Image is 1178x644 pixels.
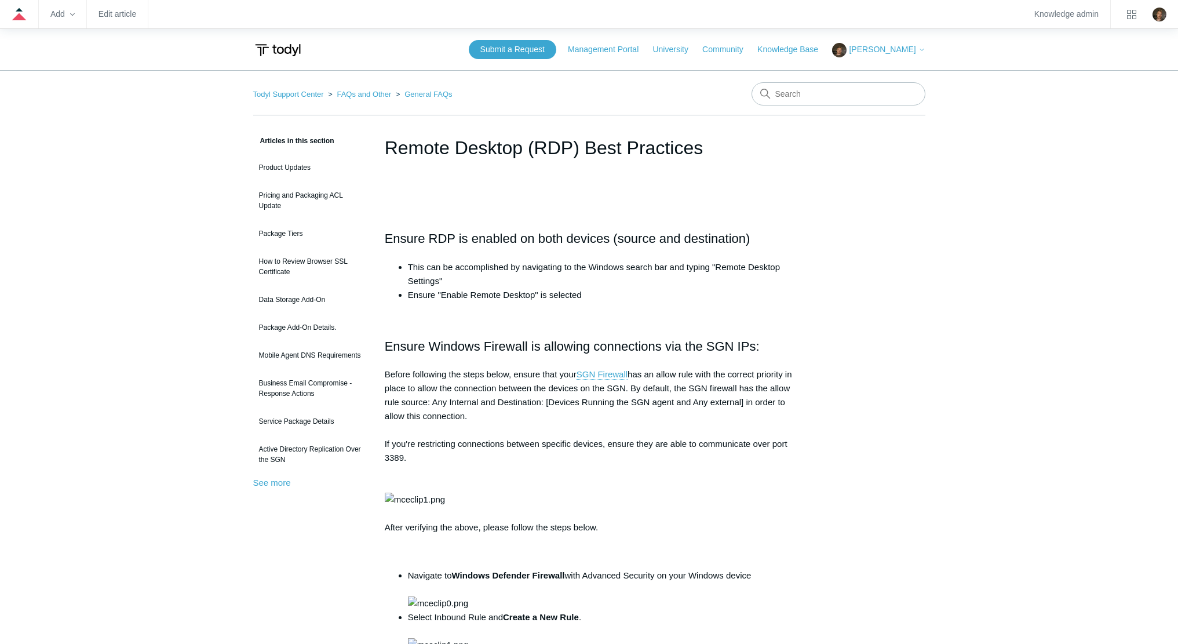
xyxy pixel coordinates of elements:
[50,11,75,17] zd-hc-trigger: Add
[253,344,367,366] a: Mobile Agent DNS Requirements
[253,410,367,432] a: Service Package Details
[752,82,925,105] input: Search
[253,39,302,61] img: Todyl Support Center Help Center home page
[702,43,755,56] a: Community
[849,45,916,54] span: [PERSON_NAME]
[253,316,367,339] a: Package Add-On Details.
[832,43,925,57] button: [PERSON_NAME]
[253,250,367,283] a: How to Review Browser SSL Certificate
[1153,8,1166,21] zd-hc-trigger: Click your profile icon to open the profile menu
[253,223,367,245] a: Package Tiers
[253,478,291,487] a: See more
[99,11,136,17] a: Edit article
[577,369,628,380] a: SGN Firewall
[757,43,830,56] a: Knowledge Base
[253,289,367,311] a: Data Storage Add-On
[452,570,565,580] strong: Windows Defender Firewall
[385,134,794,162] h1: Remote Desktop (RDP) Best Practices
[408,288,794,302] li: Ensure "Enable Remote Desktop" is selected
[1034,11,1099,17] a: Knowledge admin
[408,569,794,610] li: Navigate to with Advanced Security on your Windows device
[253,184,367,217] a: Pricing and Packaging ACL Update
[1153,8,1166,21] img: user avatar
[503,612,579,622] strong: Create a New Rule
[253,438,367,471] a: Active Directory Replication Over the SGN
[408,596,468,610] img: mceclip0.png
[253,90,326,99] li: Todyl Support Center
[253,90,324,99] a: Todyl Support Center
[393,90,453,99] li: General FAQs
[253,372,367,405] a: Business Email Compromise - Response Actions
[568,43,650,56] a: Management Portal
[385,228,794,249] h2: Ensure RDP is enabled on both devices (source and destination)
[253,137,334,145] span: Articles in this section
[404,90,452,99] a: General FAQs
[385,336,794,356] h2: Ensure Windows Firewall is allowing connections via the SGN IPs:
[408,260,794,288] li: This can be accomplished by navigating to the Windows search bar and typing "Remote Desktop Setti...
[385,368,794,534] p: Before following the steps below, ensure that your has an allow rule with the correct priority in...
[326,90,393,99] li: FAQs and Other
[385,493,445,507] img: mceclip1.png
[337,90,391,99] a: FAQs and Other
[652,43,699,56] a: University
[469,40,556,59] a: Submit a Request
[253,157,367,179] a: Product Updates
